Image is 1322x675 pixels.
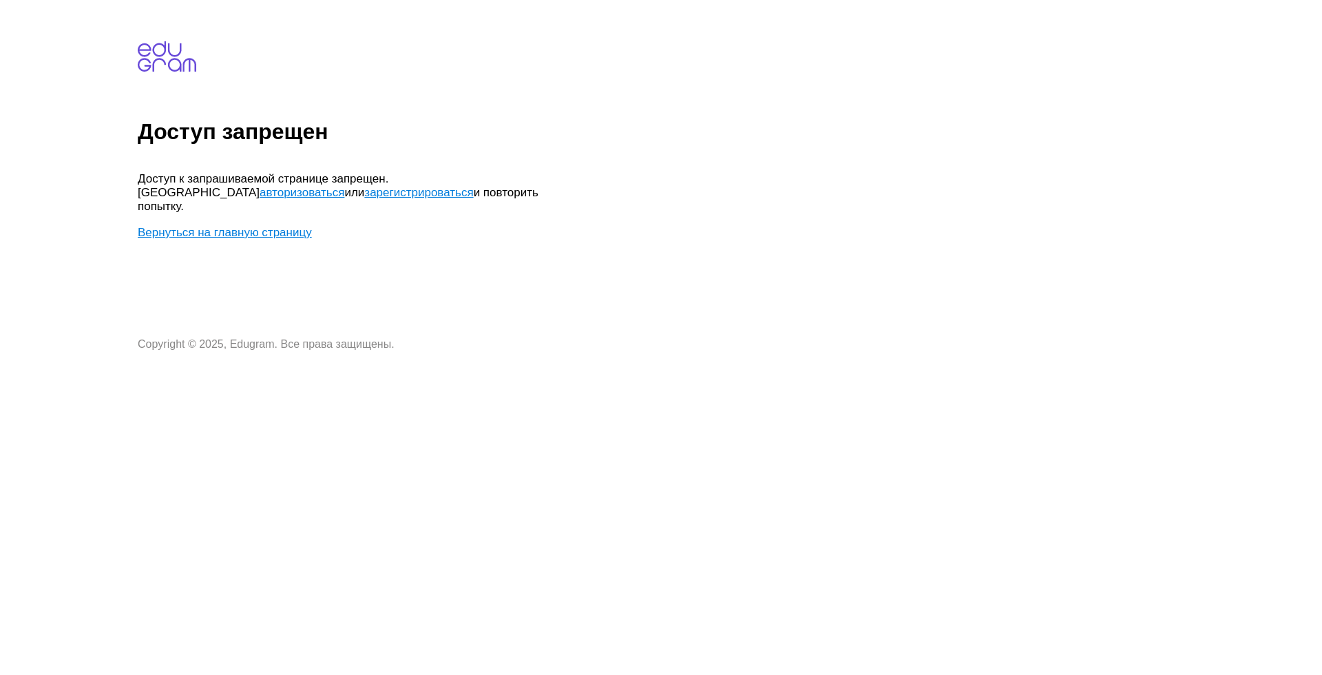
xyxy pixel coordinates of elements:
[138,41,196,72] img: edugram.com
[138,338,551,351] p: Copyright © 2025, Edugram. Все права защищены.
[364,186,473,199] a: зарегистрироваться
[138,172,551,214] p: Доступ к запрашиваемой странице запрещен. [GEOGRAPHIC_DATA] или и повторить попытку.
[260,186,344,199] a: авторизоваться
[138,226,312,239] a: Вернуться на главную страницу
[138,119,1316,145] h1: Доступ запрещен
